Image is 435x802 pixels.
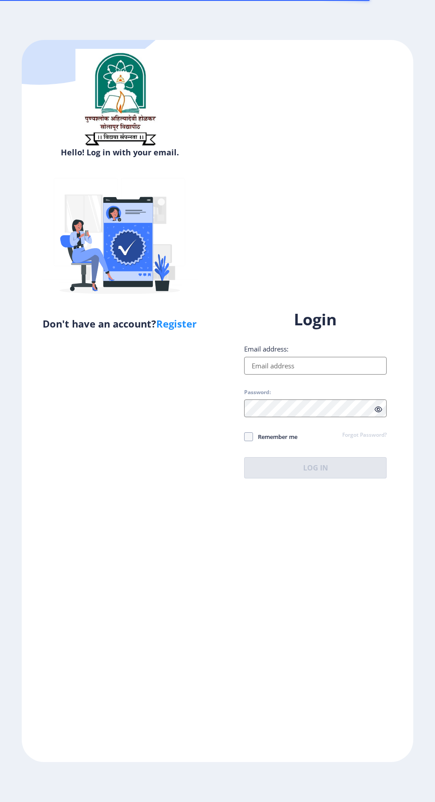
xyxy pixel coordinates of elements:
button: Log In [244,457,387,478]
input: Email address [244,357,387,375]
h6: Hello! Log in with your email. [28,147,211,158]
span: Remember me [253,431,297,442]
a: Forgot Password? [342,431,387,439]
img: sulogo.png [75,49,164,149]
a: Register [156,317,197,330]
h1: Login [244,309,387,330]
label: Email address: [244,344,289,353]
h5: Don't have an account? [28,316,211,331]
img: Verified-rafiki.svg [42,161,198,316]
label: Password: [244,389,271,396]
